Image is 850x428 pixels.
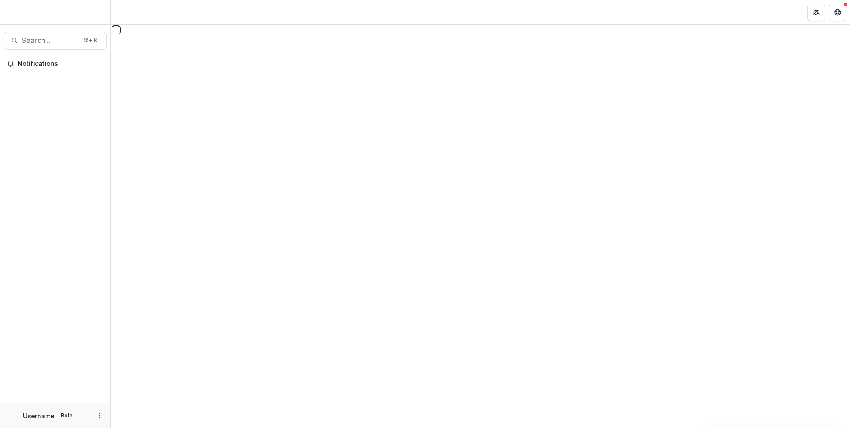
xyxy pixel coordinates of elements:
button: Get Help [829,4,846,21]
button: Notifications [4,57,107,71]
div: ⌘ + K [81,36,99,46]
span: Search... [22,36,78,45]
button: More [94,410,105,421]
button: Search... [4,32,107,50]
button: Partners [807,4,825,21]
span: Notifications [18,60,103,68]
p: Username [23,411,54,420]
p: Role [58,412,75,420]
